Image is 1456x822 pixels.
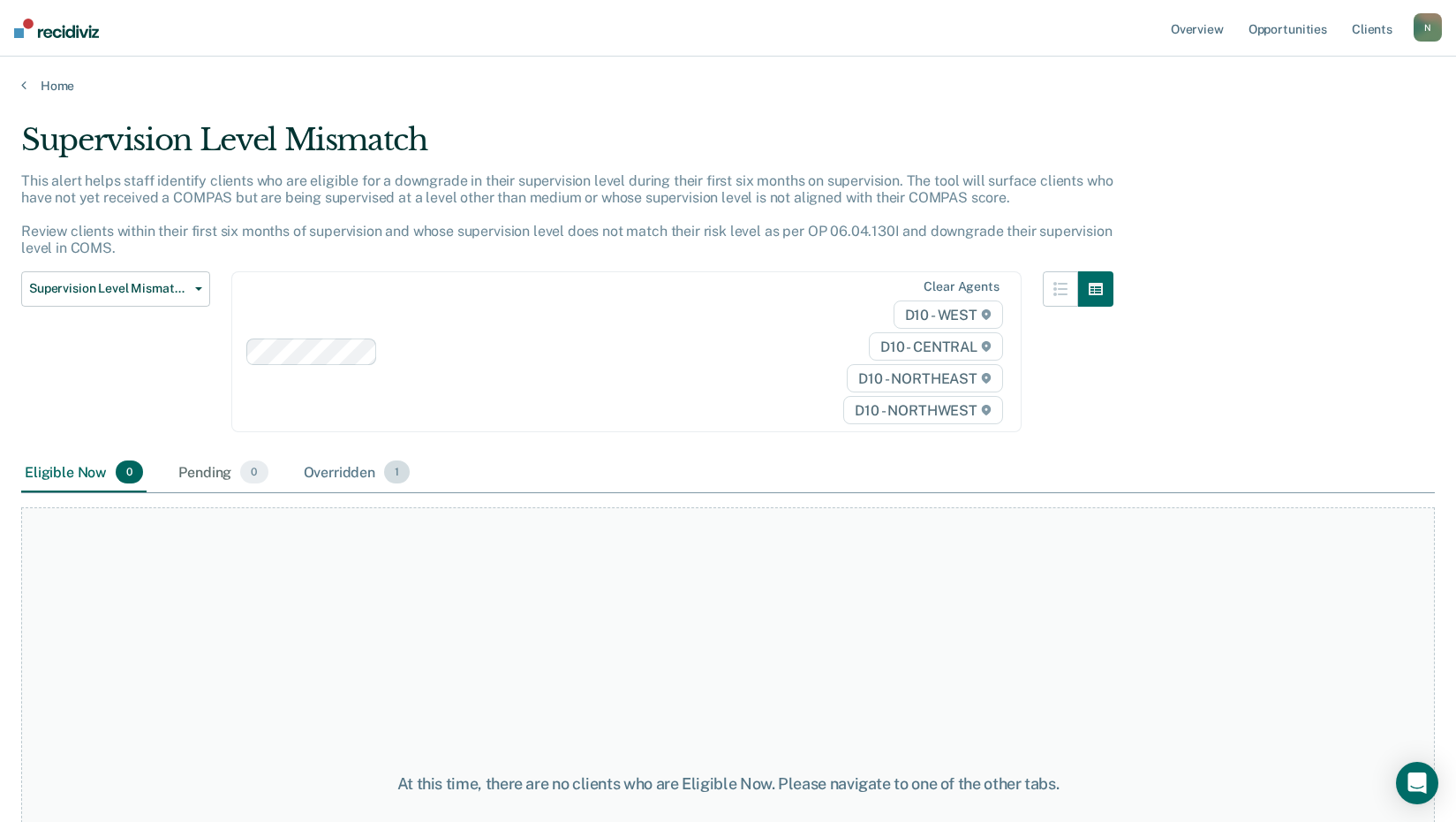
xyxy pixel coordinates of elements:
div: Clear agents [924,279,999,294]
span: 1 [384,460,410,483]
div: At this time, there are no clients who are Eligible Now. Please navigate to one of the other tabs. [375,774,1082,794]
span: D10 - NORTHEAST [847,364,1002,392]
div: Pending0 [175,453,271,492]
a: Home [21,78,1435,94]
span: 0 [116,460,143,483]
div: Eligible Now0 [21,453,147,492]
img: Recidiviz [14,19,99,38]
span: D10 - WEST [894,301,1003,329]
button: N [1414,13,1442,42]
div: Open Intercom Messenger [1396,762,1438,804]
span: Supervision Level Mismatch [29,281,188,296]
div: Supervision Level Mismatch [21,122,1113,172]
span: 0 [240,460,268,483]
span: D10 - NORTHWEST [843,396,1002,424]
span: D10 - CENTRAL [869,332,1003,361]
button: Supervision Level Mismatch [21,271,210,307]
p: This alert helps staff identify clients who are eligible for a downgrade in their supervision lev... [21,172,1113,257]
div: Overridden1 [300,453,414,492]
